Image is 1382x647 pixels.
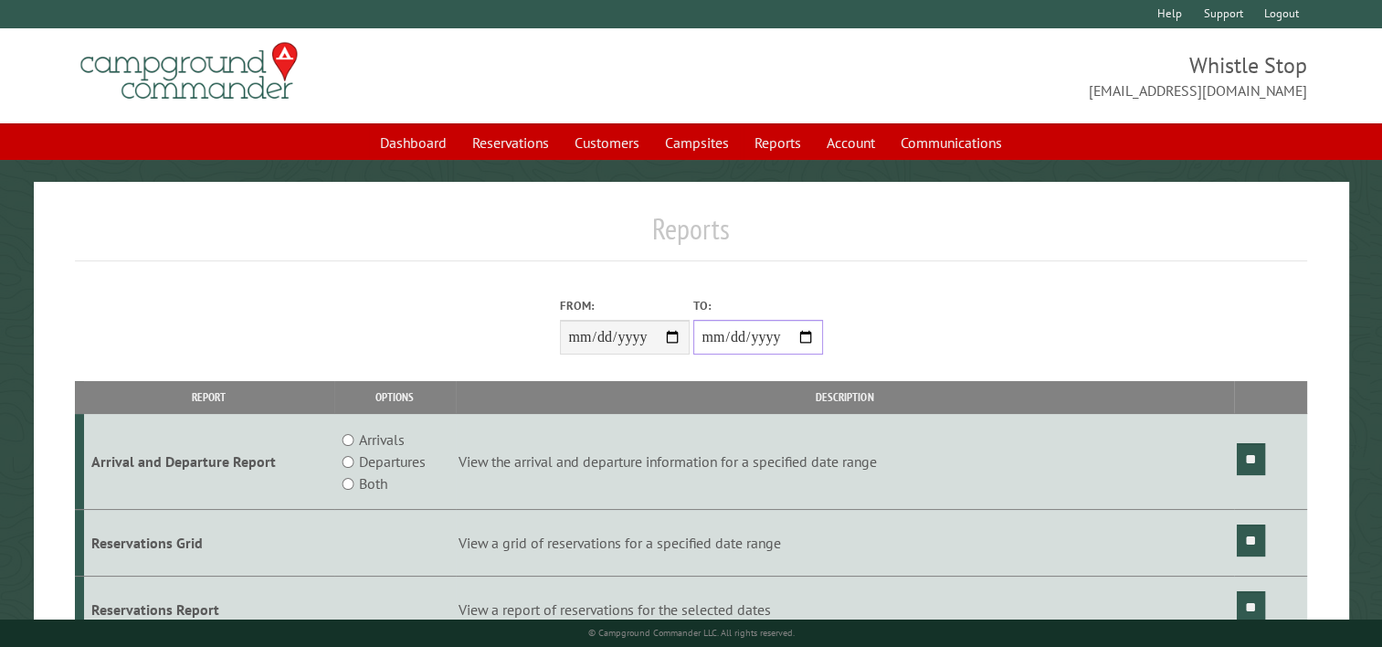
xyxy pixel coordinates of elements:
[890,125,1013,160] a: Communications
[84,414,334,510] td: Arrival and Departure Report
[456,510,1234,577] td: View a grid of reservations for a specified date range
[744,125,812,160] a: Reports
[84,576,334,642] td: Reservations Report
[816,125,886,160] a: Account
[369,125,458,160] a: Dashboard
[334,381,456,413] th: Options
[461,125,560,160] a: Reservations
[359,472,387,494] label: Both
[588,627,795,639] small: © Campground Commander LLC. All rights reserved.
[456,576,1234,642] td: View a report of reservations for the selected dates
[560,297,690,314] label: From:
[359,429,405,451] label: Arrivals
[456,414,1234,510] td: View the arrival and departure information for a specified date range
[693,297,823,314] label: To:
[75,36,303,107] img: Campground Commander
[691,50,1308,101] span: Whistle Stop [EMAIL_ADDRESS][DOMAIN_NAME]
[456,381,1234,413] th: Description
[75,211,1307,261] h1: Reports
[564,125,650,160] a: Customers
[84,381,334,413] th: Report
[654,125,740,160] a: Campsites
[84,510,334,577] td: Reservations Grid
[359,451,426,472] label: Departures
